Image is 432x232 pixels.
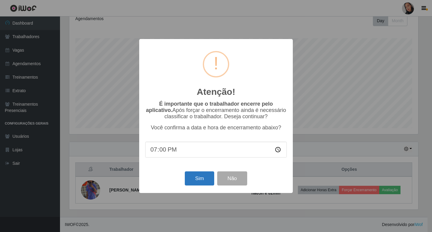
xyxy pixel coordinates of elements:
button: Não [217,171,247,185]
p: Você confirma a data e hora de encerramento abaixo? [145,125,287,131]
h2: Atenção! [197,86,235,97]
b: É importante que o trabalhador encerre pelo aplicativo. [146,101,273,113]
button: Sim [185,171,214,185]
p: Após forçar o encerramento ainda é necessário classificar o trabalhador. Deseja continuar? [145,101,287,120]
